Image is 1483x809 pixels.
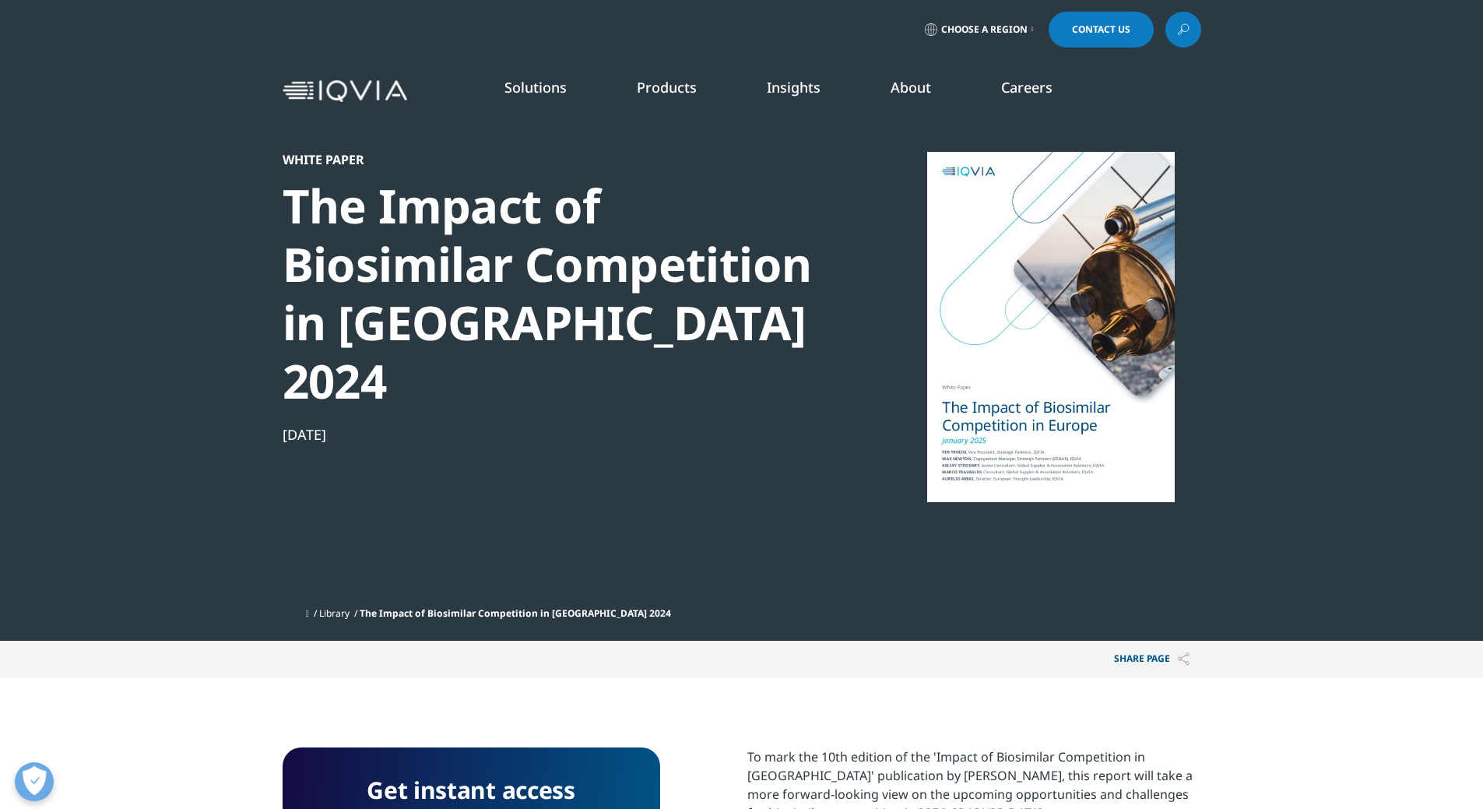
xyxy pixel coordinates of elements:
[891,78,931,97] a: About
[283,425,817,444] div: [DATE]
[283,80,407,103] img: IQVIA Healthcare Information Technology and Pharma Clinical Research Company
[283,177,817,410] div: The Impact of Biosimilar Competition in [GEOGRAPHIC_DATA] 2024
[637,78,697,97] a: Products
[1178,652,1190,666] img: Share PAGE
[319,607,350,620] a: Library
[767,78,821,97] a: Insights
[413,55,1201,128] nav: Primary
[15,762,54,801] button: Open Preferences
[1102,641,1201,677] button: Share PAGEShare PAGE
[504,78,567,97] a: Solutions
[1049,12,1154,47] a: Contact Us
[941,23,1028,36] span: Choose a Region
[1001,78,1053,97] a: Careers
[1072,25,1130,34] span: Contact Us
[283,152,817,167] div: White Paper
[360,607,671,620] span: The Impact of Biosimilar Competition in [GEOGRAPHIC_DATA] 2024
[1102,641,1201,677] p: Share PAGE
